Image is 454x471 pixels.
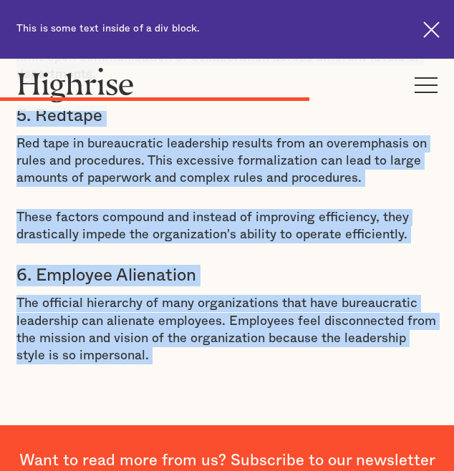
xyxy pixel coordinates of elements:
[16,209,438,244] p: These factors compound and instead of improving efficiency, they drastically impede the organizat...
[16,135,438,188] p: Red tape in bureaucratic leadership results from an overemphasis on rules and procedures. This ex...
[16,105,438,127] h3: 5. Redtape
[16,386,438,403] p: ‍
[423,21,440,38] img: Cross icon
[16,67,135,102] img: Highrise logo
[16,265,438,286] h3: 6. Employee Alienation
[16,295,438,364] p: The official hierarchy of many organizations that have bureaucratic leadership can alienate emplo...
